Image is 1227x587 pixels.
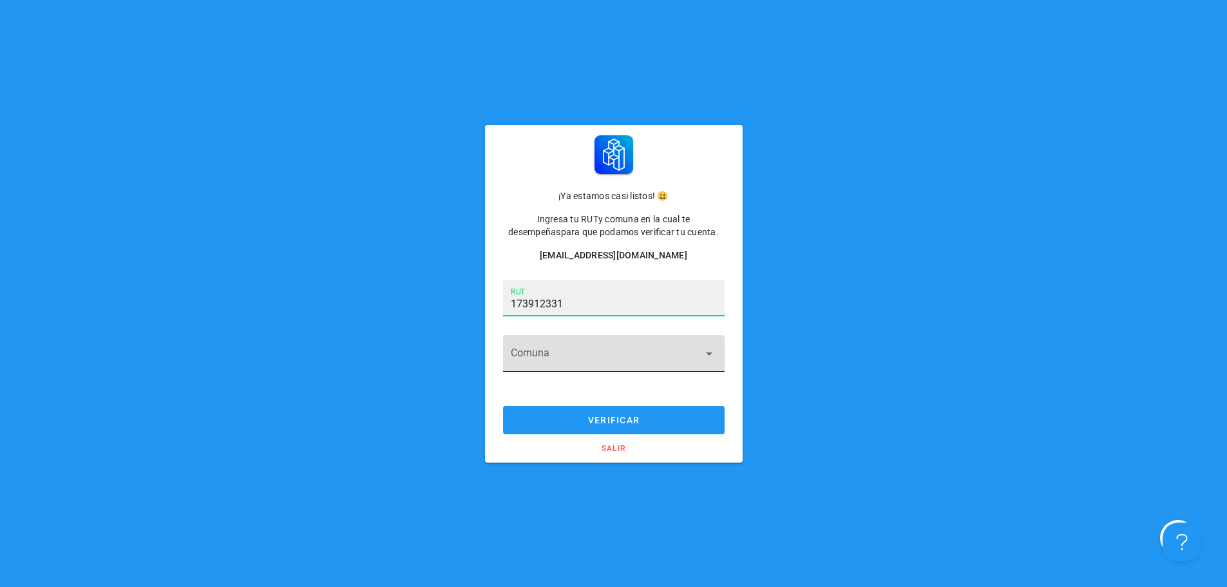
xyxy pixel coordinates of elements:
[503,213,725,238] p: Ingresa tu RUT para que podamos verificar tu cuenta.
[511,287,526,297] label: RUT
[1163,523,1201,561] iframe: Help Scout Beacon - Open
[515,415,712,425] span: verificar
[503,439,725,457] a: salir
[503,249,725,262] div: [EMAIL_ADDRESS][DOMAIN_NAME]
[503,189,725,202] p: ¡Ya estamos casi listos! 😃
[508,214,690,237] span: y comuna en la cual te desempeñas
[511,444,716,453] span: salir
[503,406,725,434] button: verificar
